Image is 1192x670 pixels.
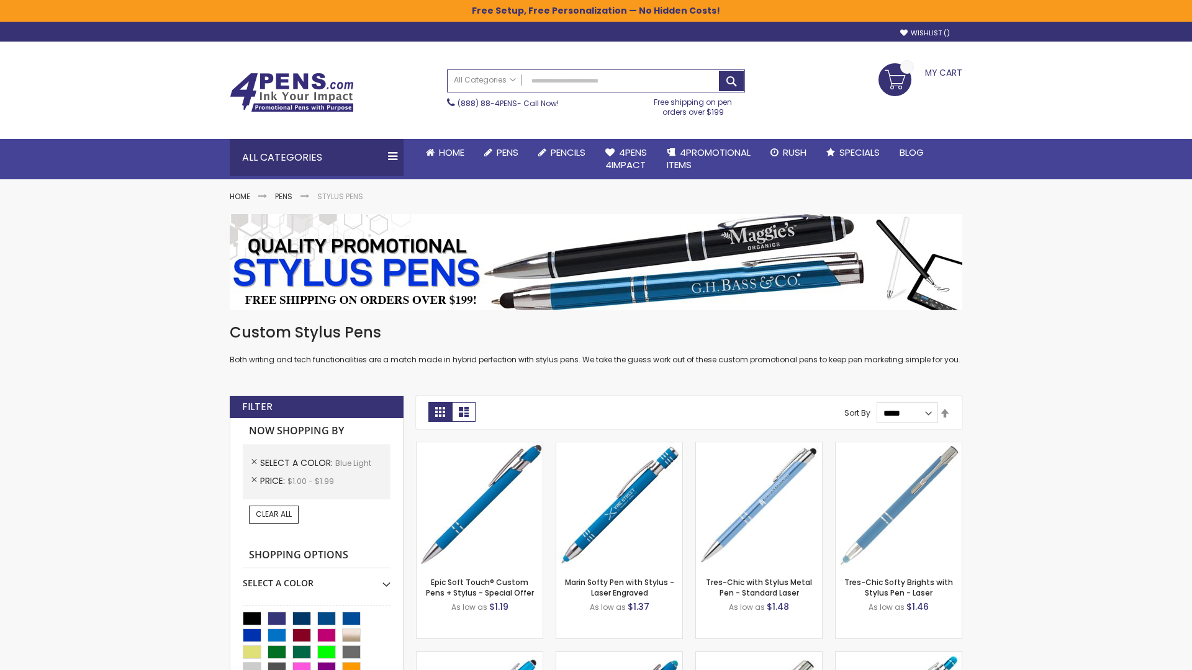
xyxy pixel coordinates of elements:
a: Blog [890,139,934,166]
span: - Call Now! [458,98,559,109]
a: Specials [816,139,890,166]
strong: Shopping Options [243,542,391,569]
strong: Stylus Pens [317,191,363,202]
span: Blog [900,146,924,159]
a: Tres-Chic with Stylus Metal Pen - Standard Laser [706,577,812,597]
a: 4P-MS8B-Blue - Light [417,442,543,452]
span: Pencils [551,146,585,159]
span: $1.19 [489,601,508,613]
img: Stylus Pens [230,214,962,310]
strong: Filter [242,400,273,414]
span: Pens [497,146,518,159]
a: Marin Softy Pen with Stylus - Laser Engraved [565,577,674,597]
span: Blue Light [335,458,371,468]
span: All Categories [454,75,516,85]
span: As low as [451,602,487,612]
a: (888) 88-4PENS [458,98,517,109]
span: As low as [729,602,765,612]
a: All Categories [448,70,522,91]
a: Clear All [249,506,299,523]
a: Tres-Chic Softy Brights with Stylus Pen - Laser-Blue - Light [836,442,962,452]
div: Free shipping on pen orders over $199 [641,92,746,117]
img: Marin Softy Pen with Stylus - Laser Engraved-Blue - Light [556,442,682,568]
a: Pens [275,191,292,202]
a: Rush [761,139,816,166]
strong: Now Shopping by [243,418,391,444]
img: 4Pens Custom Pens and Promotional Products [230,73,354,112]
a: Ellipse Softy Brights with Stylus Pen - Laser-Blue - Light [556,651,682,662]
span: Home [439,146,464,159]
span: As low as [869,602,905,612]
a: Home [416,139,474,166]
a: Epic Soft Touch® Custom Pens + Stylus - Special Offer [426,577,534,597]
a: Wishlist [900,29,950,38]
a: Home [230,191,250,202]
a: Tres-Chic with Stylus Metal Pen - Standard Laser-Blue - Light [696,442,822,452]
span: Rush [783,146,806,159]
a: Pencils [528,139,595,166]
h1: Custom Stylus Pens [230,323,962,342]
div: Select A Color [243,568,391,589]
span: Specials [839,146,880,159]
span: 4PROMOTIONAL ITEMS [667,146,751,171]
span: As low as [590,602,626,612]
strong: Grid [428,402,452,422]
span: $1.46 [906,601,929,613]
a: Marin Softy Pen with Stylus - Laser Engraved-Blue - Light [556,442,682,452]
a: 4PROMOTIONALITEMS [657,139,761,179]
img: Tres-Chic Softy Brights with Stylus Pen - Laser-Blue - Light [836,442,962,568]
a: Pens [474,139,528,166]
span: 4Pens 4impact [605,146,647,171]
label: Sort By [844,408,870,418]
a: Ellipse Stylus Pen - Standard Laser-Blue - Light [417,651,543,662]
span: $1.37 [628,601,649,613]
span: $1.00 - $1.99 [287,476,334,486]
a: Tres-Chic Softy Brights with Stylus Pen - Laser [844,577,953,597]
img: 4P-MS8B-Blue - Light [417,442,543,568]
div: All Categories [230,139,404,176]
img: Tres-Chic with Stylus Metal Pen - Standard Laser-Blue - Light [696,442,822,568]
span: Select A Color [260,457,335,469]
a: 4Pens4impact [595,139,657,179]
span: $1.48 [767,601,789,613]
div: Both writing and tech functionalities are a match made in hybrid perfection with stylus pens. We ... [230,323,962,365]
a: Tres-Chic Touch Pen - Standard Laser-Blue - Light [696,651,822,662]
a: Phoenix Softy Brights with Stylus Pen - Laser-Blue - Light [836,651,962,662]
span: Clear All [256,509,292,519]
span: Price [260,475,287,487]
